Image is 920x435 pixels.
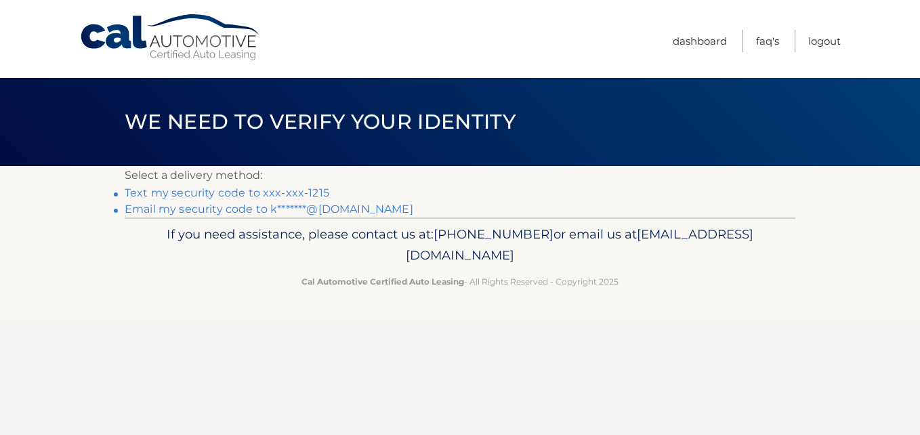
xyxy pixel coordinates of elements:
span: [PHONE_NUMBER] [434,226,553,242]
p: If you need assistance, please contact us at: or email us at [133,224,787,267]
a: Email my security code to k*******@[DOMAIN_NAME] [125,203,413,215]
a: FAQ's [756,30,779,52]
p: - All Rights Reserved - Copyright 2025 [133,274,787,289]
a: Dashboard [673,30,727,52]
strong: Cal Automotive Certified Auto Leasing [301,276,464,287]
p: Select a delivery method: [125,166,795,185]
span: We need to verify your identity [125,109,516,134]
a: Logout [808,30,841,52]
a: Cal Automotive [79,14,262,62]
a: Text my security code to xxx-xxx-1215 [125,186,329,199]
